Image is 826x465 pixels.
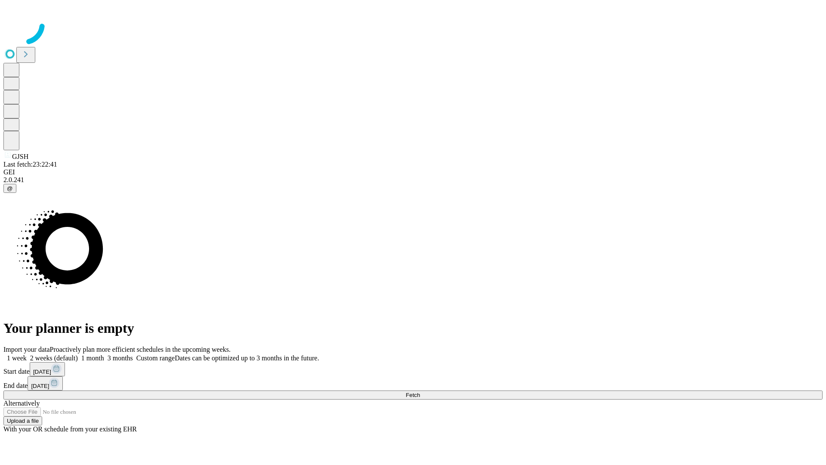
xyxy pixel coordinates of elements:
[3,400,40,407] span: Alternatively
[3,425,137,433] span: With your OR schedule from your existing EHR
[3,168,823,176] div: GEI
[30,354,78,362] span: 2 weeks (default)
[7,185,13,192] span: @
[7,354,27,362] span: 1 week
[33,369,51,375] span: [DATE]
[3,161,57,168] span: Last fetch: 23:22:41
[3,320,823,336] h1: Your planner is empty
[50,346,231,353] span: Proactively plan more efficient schedules in the upcoming weeks.
[12,153,28,160] span: GJSH
[81,354,104,362] span: 1 month
[3,376,823,391] div: End date
[108,354,133,362] span: 3 months
[3,184,16,193] button: @
[3,362,823,376] div: Start date
[28,376,63,391] button: [DATE]
[3,346,50,353] span: Import your data
[175,354,319,362] span: Dates can be optimized up to 3 months in the future.
[31,383,49,389] span: [DATE]
[406,392,420,398] span: Fetch
[3,416,42,425] button: Upload a file
[136,354,175,362] span: Custom range
[3,391,823,400] button: Fetch
[30,362,65,376] button: [DATE]
[3,176,823,184] div: 2.0.241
